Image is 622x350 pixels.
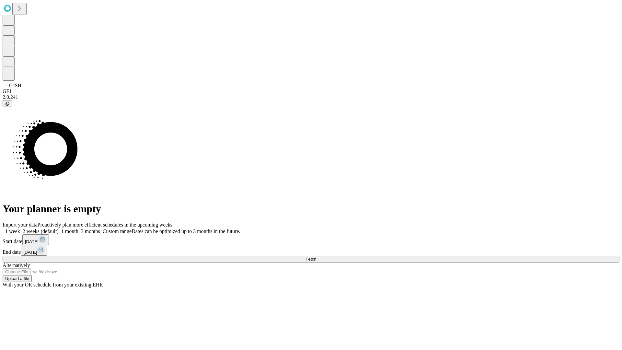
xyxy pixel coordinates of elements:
span: @ [5,101,10,106]
span: Proactively plan more efficient schedules in the upcoming weeks. [38,222,174,227]
div: 2.0.241 [3,94,619,100]
h1: Your planner is empty [3,203,619,215]
button: Upload a file [3,275,32,282]
button: Fetch [3,256,619,262]
span: 1 month [61,228,78,234]
span: Dates can be optimized up to 3 months in the future. [132,228,240,234]
span: Import your data [3,222,38,227]
span: With your OR schedule from your existing EHR [3,282,103,287]
span: 3 months [81,228,100,234]
button: [DATE] [21,245,47,256]
button: [DATE] [22,234,49,245]
span: 2 weeks (default) [23,228,59,234]
div: Start date [3,234,619,245]
button: @ [3,100,12,107]
span: 1 week [5,228,20,234]
span: GJSH [9,83,21,88]
div: GEI [3,88,619,94]
span: Alternatively [3,262,30,268]
div: End date [3,245,619,256]
span: Custom range [103,228,132,234]
span: [DATE] [25,239,39,244]
span: [DATE] [23,250,37,255]
span: Fetch [305,257,316,262]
